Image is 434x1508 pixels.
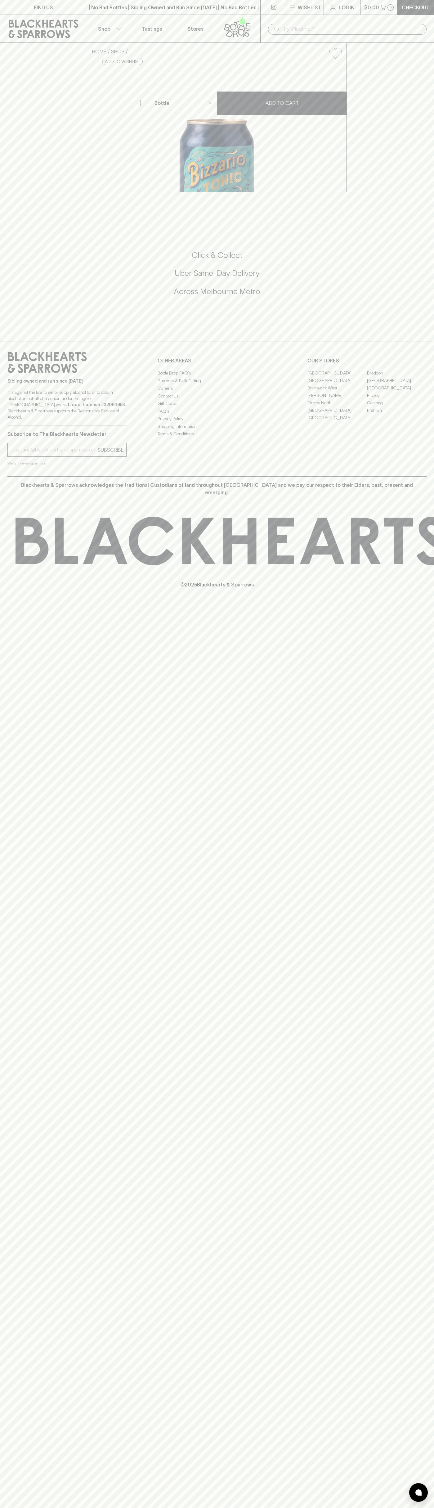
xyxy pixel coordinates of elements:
button: ADD TO CART [217,92,347,115]
p: Shop [98,25,110,33]
p: Checkout [402,4,430,11]
div: Bottle [152,97,217,109]
h5: Click & Collect [7,250,427,260]
a: Careers [158,385,277,392]
a: Stores [174,15,217,43]
a: SHOP [111,49,124,54]
a: [GEOGRAPHIC_DATA] [307,369,367,377]
a: Gift Cards [158,400,277,407]
p: It is against the law to sell or supply alcohol to, or to obtain alcohol on behalf of a person un... [7,389,127,420]
a: Business & Bulk Gifting [158,377,277,384]
p: Stores [187,25,204,33]
a: Fitzroy [367,392,427,399]
button: Shop [87,15,131,43]
img: bubble-icon [415,1489,422,1496]
a: [GEOGRAPHIC_DATA] [307,414,367,421]
h5: Uber Same-Day Delivery [7,268,427,278]
a: [PERSON_NAME] [307,392,367,399]
input: e.g. jane@blackheartsandsparrows.com.au [12,445,95,455]
p: Login [339,4,355,11]
a: Privacy Policy [158,415,277,423]
p: FIND US [34,4,53,11]
a: Fitzroy North [307,399,367,406]
a: Tastings [130,15,174,43]
button: Add to wishlist [102,58,143,65]
p: Bottle [154,99,169,107]
a: Terms & Conditions [158,430,277,438]
img: 36960.png [87,64,347,192]
p: Tastings [142,25,162,33]
input: Try "Pinot noir" [283,24,422,34]
a: Contact Us [158,392,277,400]
a: [GEOGRAPHIC_DATA] [307,406,367,414]
h5: Across Melbourne Metro [7,286,427,297]
a: [GEOGRAPHIC_DATA] [367,377,427,384]
p: Subscribe to The Blackhearts Newsletter [7,430,127,438]
a: FAQ's [158,407,277,415]
p: Sibling owned and run since [DATE] [7,378,127,384]
a: HOME [92,49,106,54]
p: ADD TO CART [266,99,299,107]
p: $0.00 [364,4,379,11]
p: Blackhearts & Sparrows acknowledges the traditional Custodians of land throughout [GEOGRAPHIC_DAT... [12,481,422,496]
p: We will never spam you [7,460,127,466]
p: SUBSCRIBE [98,446,124,454]
button: Add to wishlist [327,45,344,61]
a: Geelong [367,399,427,406]
button: SUBSCRIBE [95,443,126,456]
a: Prahran [367,406,427,414]
a: [GEOGRAPHIC_DATA] [307,377,367,384]
strong: Liquor License #32064953 [68,402,125,407]
a: [GEOGRAPHIC_DATA] [367,384,427,392]
a: Bottle Drop FAQ's [158,370,277,377]
p: OTHER AREAS [158,357,277,364]
a: Braddon [367,369,427,377]
a: Shipping Information [158,423,277,430]
p: 0 [389,6,392,9]
p: OUR STORES [307,357,427,364]
div: Call to action block [7,225,427,329]
p: Wishlist [298,4,321,11]
a: Brunswick West [307,384,367,392]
